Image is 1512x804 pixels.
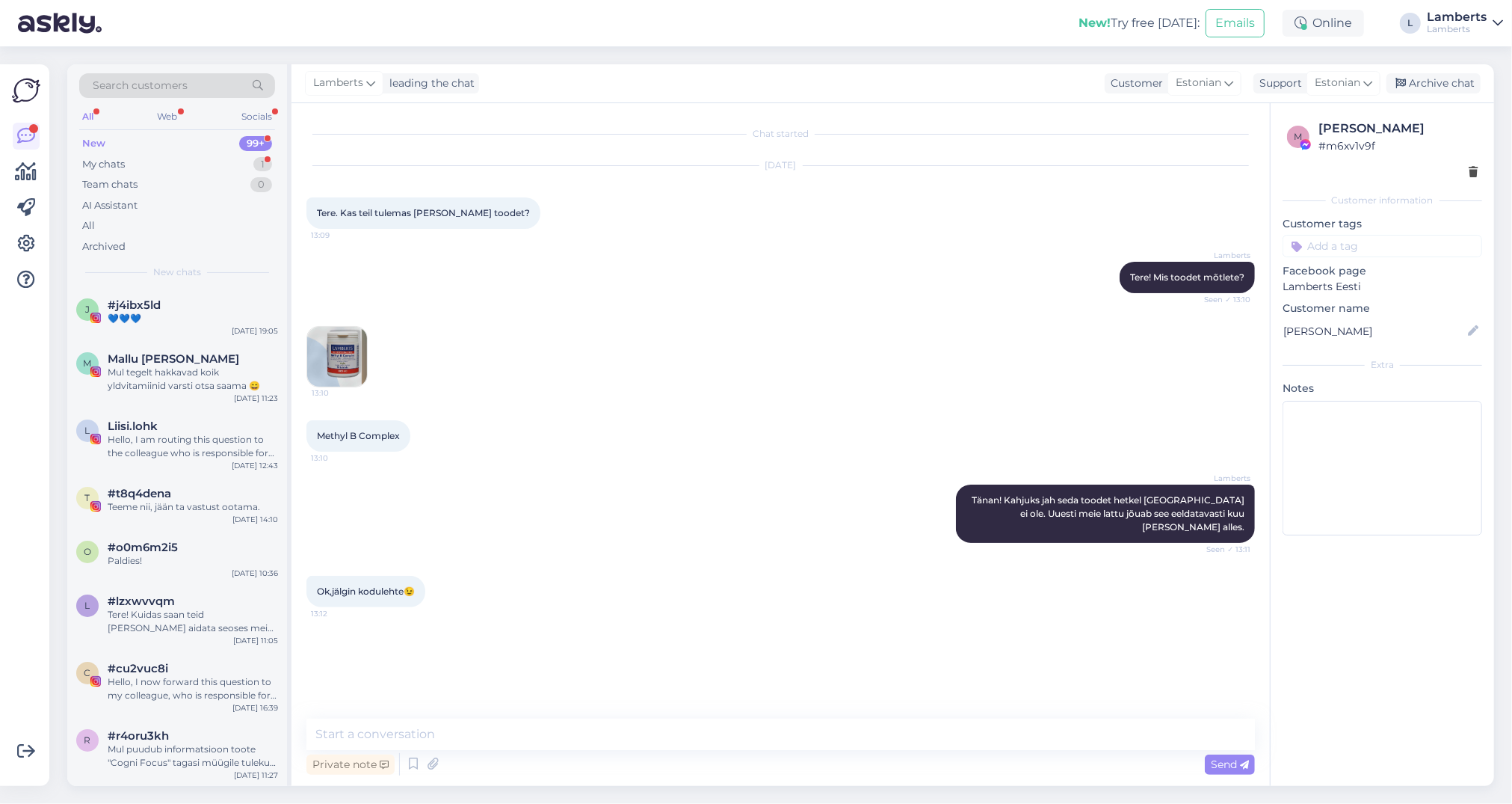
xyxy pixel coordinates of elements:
[1318,120,1478,138] div: [PERSON_NAME]
[317,586,415,597] span: Ok,jälgin kodulehte😉
[1211,758,1249,771] span: Send
[317,430,400,441] span: Methyl B Complex
[1386,73,1481,93] div: Archive chat
[82,239,126,254] div: Archived
[153,266,201,279] span: New chats
[85,425,90,436] span: L
[108,608,278,635] div: Tere! Kuidas saan teid [PERSON_NAME] aidata seoses meie teenustega?
[108,500,278,514] div: Teeme nii, jään ta vastust ootama.
[1194,250,1250,261] span: Lamberts
[108,743,278,770] div: Mul puudub informatsioon toote "Cogni Focus" tagasi müügile tuleku kohta. [PERSON_NAME] sellest [...
[85,304,90,315] span: j
[313,75,363,91] span: Lamberts
[253,157,272,172] div: 1
[234,393,278,404] div: [DATE] 11:23
[383,76,475,91] div: leading the chat
[306,159,1255,172] div: [DATE]
[108,487,171,500] span: #t8q4dena
[1283,216,1482,232] p: Customer tags
[1318,138,1478,154] div: # m6xv1v9f
[1079,14,1200,32] div: Try free [DATE]:
[1253,76,1302,91] div: Support
[108,541,178,554] span: #o0m6m2i5
[312,387,368,399] span: 13:10
[239,136,272,151] div: 99+
[311,452,367,464] span: 13:10
[307,327,367,387] img: Attachment
[1283,10,1364,37] div: Online
[82,177,138,192] div: Team chats
[1283,323,1465,340] input: Add name
[306,127,1255,141] div: Chat started
[232,568,278,579] div: [DATE] 10:36
[1283,301,1482,316] p: Customer name
[233,635,278,646] div: [DATE] 11:05
[232,514,278,525] div: [DATE] 14:10
[1079,16,1111,30] b: New!
[311,608,367,619] span: 13:12
[108,595,175,608] span: #lzxwvvqm
[108,675,278,702] div: Hello, I now forward this question to my colleague, who is responsible for this. The reply will b...
[1130,271,1244,283] span: Tere! Mis toodet mõtlete?
[1194,473,1250,484] span: Lamberts
[108,366,278,393] div: Mul tegelt hakkavad koik yldvitamiinid varsti otsa saama 😄
[108,433,278,460] div: Hello, I am routing this question to the colleague who is responsible for this topic. The reply m...
[1194,544,1250,555] span: Seen ✓ 13:11
[84,734,91,746] span: r
[82,218,95,233] div: All
[317,207,530,218] span: Tere. Kas teil tulemas [PERSON_NAME] toodet?
[1283,279,1482,295] p: Lamberts Eesti
[108,420,158,433] span: Liisi.lohk
[84,546,91,557] span: o
[1176,75,1221,91] span: Estonian
[1315,75,1360,91] span: Estonian
[155,107,181,126] div: Web
[972,494,1247,533] span: Tänan! Kahjuks jah seda toodet hetkel [GEOGRAPHIC_DATA] ei ole. Uuesti meie lattu jõuab see eelda...
[1283,381,1482,396] p: Notes
[1427,23,1487,35] div: Lamberts
[108,729,169,743] span: #r4oru3kh
[311,230,367,241] span: 13:09
[238,107,275,126] div: Socials
[250,177,272,192] div: 0
[1295,131,1303,142] span: m
[1427,11,1487,23] div: Lamberts
[1283,194,1482,207] div: Customer information
[85,492,90,503] span: t
[1206,9,1265,37] button: Emails
[306,755,395,775] div: Private note
[93,78,188,93] span: Search customers
[12,76,40,105] img: Askly Logo
[234,770,278,781] div: [DATE] 11:27
[1427,11,1503,35] a: LambertsLamberts
[1283,263,1482,279] p: Facebook page
[108,298,161,312] span: #j4ibx5ld
[108,662,168,675] span: #cu2vuc8i
[1400,13,1421,34] div: L
[82,157,125,172] div: My chats
[1283,358,1482,372] div: Extra
[1283,235,1482,257] input: Add a tag
[108,312,278,325] div: 💙💙💙
[108,352,239,366] span: Mallu Mariann Treimann
[108,554,278,568] div: Paldies!
[232,460,278,471] div: [DATE] 12:43
[232,702,278,714] div: [DATE] 16:39
[82,198,138,213] div: AI Assistant
[1194,294,1250,305] span: Seen ✓ 13:10
[84,667,91,678] span: c
[82,136,105,151] div: New
[84,357,92,369] span: M
[1105,76,1163,91] div: Customer
[85,600,90,611] span: l
[79,107,96,126] div: All
[232,325,278,337] div: [DATE] 19:05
